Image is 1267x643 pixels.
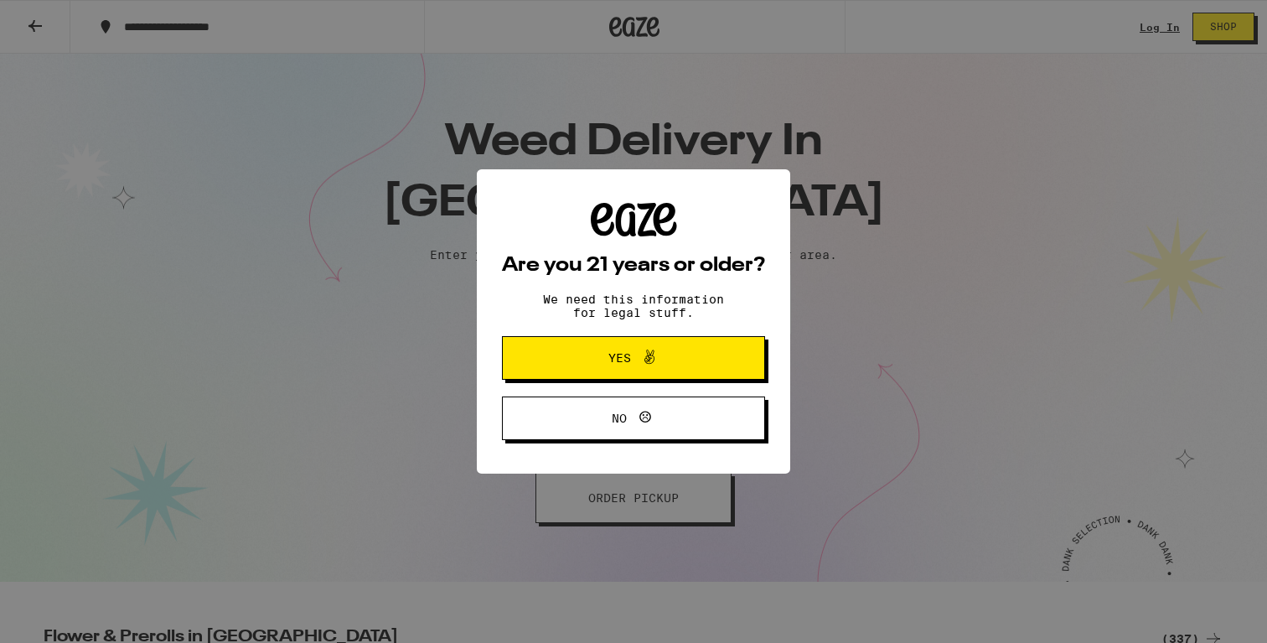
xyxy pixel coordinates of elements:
button: Yes [502,336,765,380]
p: We need this information for legal stuff. [529,293,738,319]
h2: Are you 21 years or older? [502,256,765,276]
span: Hi. Need any help? [10,12,121,25]
span: No [612,412,627,424]
button: No [502,397,765,440]
span: Yes [608,352,631,364]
